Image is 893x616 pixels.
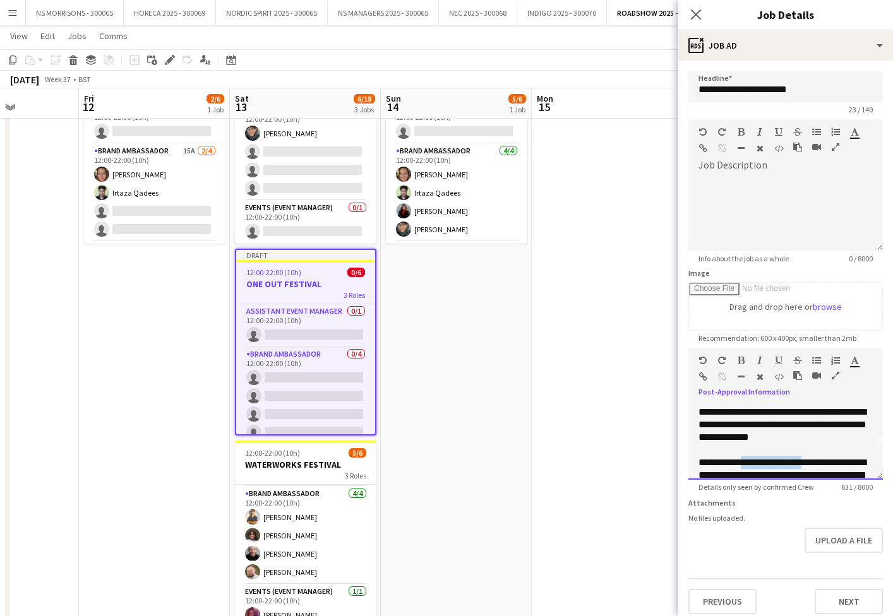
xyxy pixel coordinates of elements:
button: NEC 2025 - 300068 [439,1,517,25]
button: Upload a file [805,528,883,553]
button: Text Color [850,355,859,365]
span: Comms [99,30,128,42]
button: NS MORRISONS - 300065 [26,1,124,25]
div: 1 Job [207,105,224,114]
app-card-role: Assistant Event Manager0/112:00-22:00 (10h) [236,304,375,347]
app-job-card: 12:00-22:00 (10h)2/6[PERSON_NAME]3 RolesAssistant Event Manager0/112:00-22:00 (10h) Brand Ambassa... [84,57,225,244]
button: Ordered List [831,355,840,365]
span: 6/18 [354,94,375,104]
button: Insert Link [698,372,707,382]
a: Jobs [63,28,92,44]
span: 631 / 8000 [831,482,883,492]
button: INDIGO 2025 - 300070 [517,1,607,25]
span: Sun [386,93,401,104]
button: Fullscreen [831,370,840,381]
h3: ONE OUT FESTIVAL [236,278,375,290]
span: View [10,30,28,42]
app-card-role: Brand Ambassador0/412:00-22:00 (10h) [236,347,375,445]
button: Insert video [812,142,821,152]
span: 14 [384,100,401,114]
span: 5/6 [508,94,526,104]
button: Horizontal Line [736,372,745,382]
span: Week 37 [42,74,73,84]
button: Underline [774,127,783,137]
button: Next [815,589,883,614]
span: Details only seen by confirmed Crew [688,482,824,492]
span: Jobs [68,30,87,42]
button: Underline [774,355,783,365]
button: Previous [688,589,757,614]
span: 0 / 8000 [839,254,883,263]
button: Redo [717,127,726,137]
span: Edit [40,30,55,42]
button: HORECA 2025 - 300069 [124,1,216,25]
button: Bold [736,127,745,137]
app-card-role: Brand Ambassador15A2/412:00-22:00 (10h)[PERSON_NAME]Irtaza Qadees [84,144,225,242]
button: Undo [698,355,707,365]
span: 3 Roles [345,471,366,480]
div: Draft [236,250,375,260]
app-card-role: Assistant Event Manager0/112:00-22:00 (10h) [386,101,527,144]
div: No files uploaded. [688,513,883,523]
span: 23 / 140 [839,105,883,114]
h3: WATERWORKS FESTIVAL [235,459,376,470]
button: Paste as plain text [793,370,802,381]
app-card-role: Assistant Event Manager0/112:00-22:00 (10h) [84,101,225,144]
button: Undo [698,127,707,137]
button: ROADSHOW 2025 - 300067 [607,1,712,25]
span: 3 Roles [344,290,365,300]
span: Mon [537,93,553,104]
button: Fullscreen [831,142,840,152]
button: Redo [717,355,726,365]
app-job-card: 12:00-22:00 (10h)5/6DNB FESTIVAL3 RolesAssistant Event Manager0/112:00-22:00 (10h) Brand Ambassad... [386,57,527,244]
button: NS MANAGERS 2025 - 300065 [328,1,439,25]
span: Fri [84,93,94,104]
div: 3 Jobs [354,105,375,114]
div: 1 Job [509,105,525,114]
app-card-role: Brand Ambassador4/412:00-22:00 (10h)[PERSON_NAME][PERSON_NAME][PERSON_NAME][PERSON_NAME] [235,487,376,584]
button: Ordered List [831,127,840,137]
app-card-role: Brand Ambassador4A1/412:00-22:00 (10h)[PERSON_NAME] [235,103,376,201]
button: Italic [755,355,764,365]
span: 0/6 [347,268,365,277]
a: Edit [35,28,60,44]
div: [DATE] [10,73,39,86]
span: 12:00-22:00 (10h) [246,268,301,277]
button: Text Color [850,127,859,137]
button: Horizontal Line [736,143,745,153]
button: NORDIC SPIRIT 2025 - 300065 [216,1,328,25]
button: Insert video [812,370,821,381]
div: BST [78,74,91,84]
span: Recommendation: 600 x 400px, smaller than 2mb [688,333,866,343]
div: Job Ad [678,30,893,61]
span: Sat [235,93,249,104]
a: View [5,28,33,44]
span: 12 [82,100,94,114]
button: Unordered List [812,127,821,137]
button: Strikethrough [793,127,802,137]
h3: Job Details [678,6,893,23]
button: Clear Formatting [755,143,764,153]
button: Unordered List [812,355,821,365]
button: HTML Code [774,143,783,153]
button: Insert Link [698,143,707,153]
button: HTML Code [774,372,783,382]
span: Info about the job as a whole [688,254,799,263]
app-job-card: Draft12:00-22:00 (10h)0/6ONE OUT FESTIVAL3 RolesAssistant Event Manager0/112:00-22:00 (10h) Brand... [235,249,376,435]
span: 12:00-22:00 (10h) [245,448,300,458]
span: 13 [233,100,249,114]
a: Comms [94,28,133,44]
button: Clear Formatting [755,372,764,382]
label: Attachments [688,498,736,507]
span: 15 [535,100,553,114]
button: Strikethrough [793,355,802,365]
button: Paste as plain text [793,142,802,152]
app-job-card: 12:00-22:00 (10h)1/6ONE OUT FESTIVAL3 RolesAssistant Event Manager0/112:00-22:00 (10h) Brand Amba... [235,57,376,244]
span: 5/6 [349,448,366,458]
span: 2/6 [207,94,224,104]
button: Italic [755,127,764,137]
